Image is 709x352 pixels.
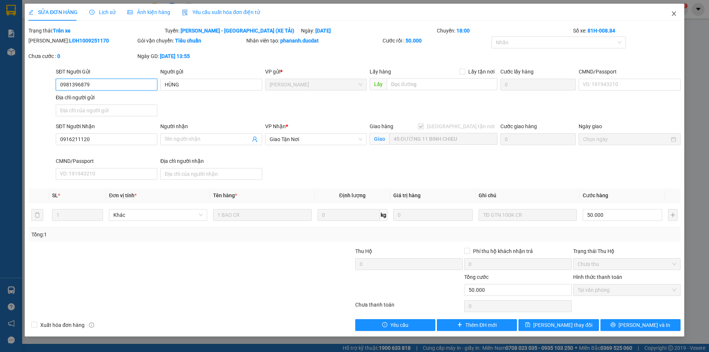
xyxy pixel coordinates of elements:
span: Giao Tận Nơi [270,134,362,145]
span: clock-circle [89,10,95,15]
span: Thu Hộ [355,248,372,254]
button: delete [31,209,43,221]
b: 81H-008.84 [588,28,615,34]
input: Ngày giao [583,135,669,143]
div: [PERSON_NAME]: [28,37,136,45]
img: icon [182,10,188,16]
span: edit [28,10,34,15]
span: printer [610,322,616,328]
button: plusThêm ĐH mới [437,319,517,331]
span: info-circle [89,322,94,328]
input: Ghi Chú [479,209,577,221]
div: Trạng thái Thu Hộ [573,247,681,255]
button: exclamation-circleYêu cầu [355,319,435,331]
span: Cước hàng [583,192,608,198]
input: VD: Bàn, Ghế [213,209,311,221]
div: SĐT Người Nhận [56,122,157,130]
div: Số xe: [572,27,681,35]
button: Close [664,4,684,24]
b: phananh.ducdat [280,38,319,44]
span: Giao hàng [370,123,393,129]
span: close [671,11,677,17]
span: Thêm ĐH mới [465,321,497,329]
span: Giá trị hàng [393,192,421,198]
b: [PERSON_NAME] - [GEOGRAPHIC_DATA] (XE TẢI) [181,28,294,34]
span: Xuất hóa đơn hàng [37,321,88,329]
div: Chưa cước : [28,52,136,60]
input: Giao tận nơi [389,133,497,145]
div: Chuyến: [436,27,572,35]
div: Nhân viên tạo: [246,37,381,45]
label: Hình thức thanh toán [573,274,622,280]
div: Trạng thái: [28,27,164,35]
span: Ảnh kiện hàng [127,9,170,15]
span: SỬA ĐƠN HÀNG [28,9,78,15]
span: Lấy hàng [370,69,391,75]
div: Cước rồi : [383,37,490,45]
b: 0 [57,53,60,59]
span: Đơn vị tính [109,192,137,198]
span: picture [127,10,133,15]
span: Tên hàng [213,192,237,198]
div: Địa chỉ người gửi [56,93,157,102]
span: SL [52,192,58,198]
div: Người nhận [160,122,262,130]
span: Lấy tận nơi [465,68,497,76]
span: Phí thu hộ khách nhận trả [470,247,536,255]
input: Cước giao hàng [500,133,576,145]
b: Tiêu chuẩn [175,38,201,44]
span: Lấy [370,78,387,90]
div: Gói vận chuyển: [137,37,245,45]
button: printer[PERSON_NAME] và In [600,319,681,331]
span: Định lượng [339,192,366,198]
span: Lịch sử [89,9,116,15]
span: kg [380,209,387,221]
button: save[PERSON_NAME] thay đổi [518,319,599,331]
span: Yêu cầu [390,321,408,329]
div: Chưa thanh toán [354,301,463,314]
div: Địa chỉ người nhận [160,157,262,165]
input: Địa chỉ của người nhận [160,168,262,180]
span: Tại văn phòng [578,284,676,295]
span: Chưa thu [578,259,676,270]
span: VP Nhận [265,123,286,129]
span: [PERSON_NAME] thay đổi [533,321,592,329]
input: Cước lấy hàng [500,79,576,90]
div: CMND/Passport [56,157,157,165]
b: [DATE] 13:55 [160,53,190,59]
input: Địa chỉ của người gửi [56,105,157,116]
span: exclamation-circle [382,322,387,328]
b: 50.000 [405,38,422,44]
span: plus [457,322,462,328]
span: Tổng cước [464,274,489,280]
span: Khác [113,209,203,221]
div: Ngày GD: [137,52,245,60]
span: save [525,322,530,328]
span: Lê Đại Hành [270,79,362,90]
span: [GEOGRAPHIC_DATA] tận nơi [424,122,497,130]
div: CMND/Passport [579,68,680,76]
div: Tổng: 1 [31,230,274,239]
b: 18:00 [456,28,470,34]
label: Cước lấy hàng [500,69,534,75]
span: [PERSON_NAME] và In [619,321,670,329]
span: Giao [370,133,389,145]
span: user-add [252,136,258,142]
th: Ghi chú [476,188,580,203]
button: plus [668,209,678,221]
div: Ngày: [300,27,436,35]
label: Ngày giao [579,123,602,129]
input: 0 [393,209,473,221]
div: Tuyến: [164,27,300,35]
b: Trên xe [53,28,71,34]
div: Người gửi [160,68,262,76]
b: [DATE] [315,28,331,34]
b: LĐH1009251170 [69,38,109,44]
div: SĐT Người Gửi [56,68,157,76]
span: Yêu cầu xuất hóa đơn điện tử [182,9,260,15]
div: VP gửi [265,68,367,76]
label: Cước giao hàng [500,123,537,129]
input: Dọc đường [387,78,497,90]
